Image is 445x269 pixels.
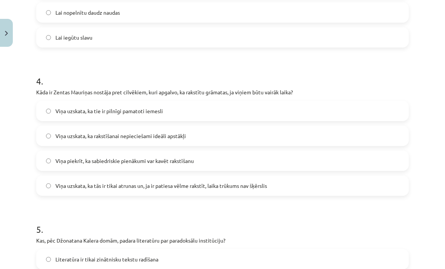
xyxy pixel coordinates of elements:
[46,134,51,138] input: Viņa uzskata, ka rakstīšanai nepieciešami ideāli apstākļi
[55,157,194,165] span: Viņa piekrīt, ka sabiedriskie pienākumi var kavēt rakstīšanu
[46,109,51,114] input: Viņa uzskata, ka tie ir pilnīgi pamatoti iemesli
[36,88,409,96] p: Kāda ir Zentas Mauriņas nostāja pret cilvēkiem, kuri apgalvo, ka rakstītu grāmatas, ja viņiem būt...
[55,132,186,140] span: Viņa uzskata, ka rakstīšanai nepieciešami ideāli apstākļi
[46,158,51,163] input: Viņa piekrīt, ka sabiedriskie pienākumi var kavēt rakstīšanu
[36,63,409,86] h1: 4 .
[55,34,92,42] span: Lai iegūtu slavu
[46,10,51,15] input: Lai nopelnītu daudz naudas
[55,182,267,190] span: Viņa uzskata, ka tās ir tikai atrunas un, ja ir patiesa vēlme rakstīt, laika trūkums nav šķērslis
[46,183,51,188] input: Viņa uzskata, ka tās ir tikai atrunas un, ja ir patiesa vēlme rakstīt, laika trūkums nav šķērslis
[36,211,409,234] h1: 5 .
[46,257,51,262] input: Literatūra ir tikai zinātnisku tekstu radīšana
[55,255,158,263] span: Literatūra ir tikai zinātnisku tekstu radīšana
[36,237,409,244] p: Kas, pēc Džonatana Kalera domām, padara literatūru par paradoksālu institūciju?
[55,107,163,115] span: Viņa uzskata, ka tie ir pilnīgi pamatoti iemesli
[5,31,8,36] img: icon-close-lesson-0947bae3869378f0d4975bcd49f059093ad1ed9edebbc8119c70593378902aed.svg
[46,35,51,40] input: Lai iegūtu slavu
[55,9,120,17] span: Lai nopelnītu daudz naudas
